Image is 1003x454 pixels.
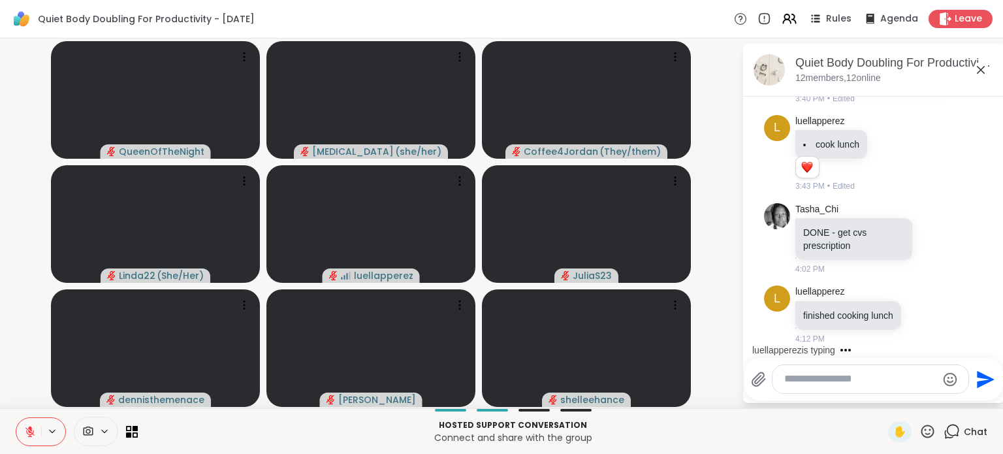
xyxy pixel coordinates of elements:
[774,290,780,308] span: l
[524,145,598,158] span: Coffee4Jordan
[795,93,825,105] span: 3:40 PM
[107,271,116,280] span: audio-muted
[795,115,845,128] a: luellapperez
[969,365,998,394] button: Send
[827,93,830,105] span: •
[833,93,855,105] span: Edited
[803,309,893,322] p: finished cooking lunch
[827,180,830,192] span: •
[38,12,255,25] span: Quiet Body Doubling For Productivity - [DATE]
[795,55,994,71] div: Quiet Body Doubling For Productivity - [DATE]
[300,147,310,156] span: audio-muted
[764,203,790,229] img: https://sharewell-space-live.sfo3.digitaloceanspaces.com/user-generated/d44ce118-e614-49f3-90b3-4...
[599,145,661,158] span: ( They/them )
[774,119,780,137] span: l
[573,269,612,282] span: JuliaS23
[119,145,204,158] span: QueenOfTheNight
[338,393,416,406] span: [PERSON_NAME]
[752,344,835,357] div: luellapperez is typing
[157,269,204,282] span: ( She/Her )
[395,145,441,158] span: ( she/her )
[106,395,116,404] span: audio-muted
[326,395,336,404] span: audio-muted
[146,431,880,444] p: Connect and share with the group
[942,372,958,387] button: Emoji picker
[880,12,918,25] span: Agenda
[512,147,521,156] span: audio-muted
[796,157,819,178] div: Reaction list
[833,180,855,192] span: Edited
[795,263,825,275] span: 4:02 PM
[826,12,852,25] span: Rules
[119,269,155,282] span: Linda22
[146,419,880,431] p: Hosted support conversation
[803,226,904,252] p: DONE - get cvs prescription
[107,147,116,156] span: audio-muted
[795,203,838,216] a: Tasha_Chi
[560,393,624,406] span: shelleehance
[354,269,413,282] span: luellapperez
[561,271,570,280] span: audio-muted
[803,138,859,151] li: cook lunch
[795,285,845,299] a: luellapperez
[312,145,394,158] span: [MEDICAL_DATA]
[800,162,814,172] button: Reactions: love
[329,271,338,280] span: audio-muted
[964,425,987,438] span: Chat
[795,180,825,192] span: 3:43 PM
[795,72,881,85] p: 12 members, 12 online
[754,54,785,86] img: Quiet Body Doubling For Productivity - Thursday, Oct 09
[893,424,906,440] span: ✋
[784,372,936,386] textarea: Type your message
[10,8,33,30] img: ShareWell Logomark
[549,395,558,404] span: audio-muted
[955,12,982,25] span: Leave
[795,333,825,345] span: 4:12 PM
[118,393,204,406] span: dennisthemenace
